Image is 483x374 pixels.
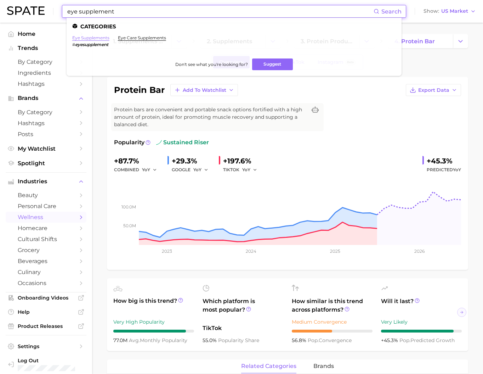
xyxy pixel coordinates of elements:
img: sustained riser [156,140,162,145]
a: eye care supplements [118,35,166,40]
span: Brands [18,95,74,101]
button: ShowUS Market [422,7,478,16]
span: Ingredients [18,69,74,76]
a: Home [6,28,86,39]
div: 9 / 10 [381,330,462,333]
div: Very High Popularity [113,318,194,326]
a: Hashtags [6,118,86,129]
span: Log Out [18,357,81,364]
span: Popularity [114,138,144,147]
span: 56.8% [292,337,308,344]
span: wellness [18,214,74,221]
div: Medium Convergence [292,318,373,326]
span: Industries [18,178,74,185]
a: Settings [6,341,86,352]
abbr: popularity index [308,337,319,344]
span: How similar is this trend across platforms? [292,297,373,314]
button: Industries [6,176,86,187]
tspan: 2026 [414,249,425,254]
a: Posts [6,129,86,140]
span: beauty [18,192,74,199]
span: Help [18,309,74,315]
span: by Category [18,58,74,65]
span: Product Releases [18,323,74,329]
span: Hashtags [18,80,74,87]
a: eye supplements [72,35,109,40]
a: My Watchlist [6,143,86,154]
span: Home [18,30,74,37]
span: brands [313,363,334,369]
button: YoY [193,166,209,174]
span: Show [424,9,439,13]
span: Which platform is most popular? [203,297,283,320]
span: How big is this trend? [113,297,194,314]
tspan: 2025 [330,249,340,254]
span: homecare [18,225,74,231]
a: grocery [6,245,86,256]
button: Export Data [406,84,461,96]
div: 9 / 10 [113,330,194,333]
span: YoY [242,167,250,173]
a: wellness [6,212,86,223]
a: Spotlight [6,158,86,169]
span: TikTok [203,324,283,333]
span: convergence [308,337,352,344]
span: Search [381,8,402,15]
a: Log out. Currently logged in with e-mail doyeon@spate.nyc. [6,355,86,373]
span: culinary [18,269,74,275]
span: +45.3% [381,337,399,344]
button: Brands [6,93,86,104]
span: # [72,42,75,47]
tspan: 2023 [162,249,172,254]
span: Will it last? [381,297,462,314]
li: Categories [72,23,396,29]
a: beauty [6,190,86,201]
a: homecare [6,223,86,234]
span: YoY [453,167,461,172]
a: Ingredients [6,67,86,78]
span: Spotlight [18,160,74,167]
span: Add to Watchlist [183,87,226,93]
span: Posts [18,131,74,138]
span: Predicted [427,166,461,174]
img: SPATE [7,6,45,15]
div: Very Likely [381,318,462,326]
div: GOOGLE [172,166,213,174]
span: related categories [241,363,296,369]
span: YoY [193,167,201,173]
a: occasions [6,278,86,289]
div: combined [114,166,162,174]
div: +45.3% [427,155,461,167]
span: predicted growth [399,337,455,344]
span: Hashtags [18,120,74,127]
div: +87.7% [114,155,162,167]
input: Search here for a brand, industry, or ingredient [67,5,374,17]
button: Scroll Right [457,308,466,317]
tspan: 2024 [246,249,256,254]
span: beverages [18,258,74,264]
a: by Category [6,56,86,67]
span: My Watchlist [18,145,74,152]
span: sustained riser [156,138,209,147]
abbr: average [129,337,140,344]
span: Export Data [418,87,449,93]
button: Trends [6,43,86,54]
button: YoY [142,166,157,174]
span: 77.0m [113,337,129,344]
span: monthly popularity [129,337,187,344]
div: +29.3% [172,155,213,167]
button: Suggest [252,58,293,70]
span: Trends [18,45,74,51]
span: US Market [441,9,468,13]
a: culinary [6,267,86,278]
a: cultural shifts [6,234,86,245]
a: by Category [6,107,86,118]
span: cultural shifts [18,236,74,242]
span: personal care [18,203,74,210]
span: popularity share [218,337,259,344]
span: occasions [18,280,74,286]
a: beverages [6,256,86,267]
button: Change Category [453,34,468,48]
a: Help [6,307,86,317]
em: eyesupplement [75,42,108,47]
